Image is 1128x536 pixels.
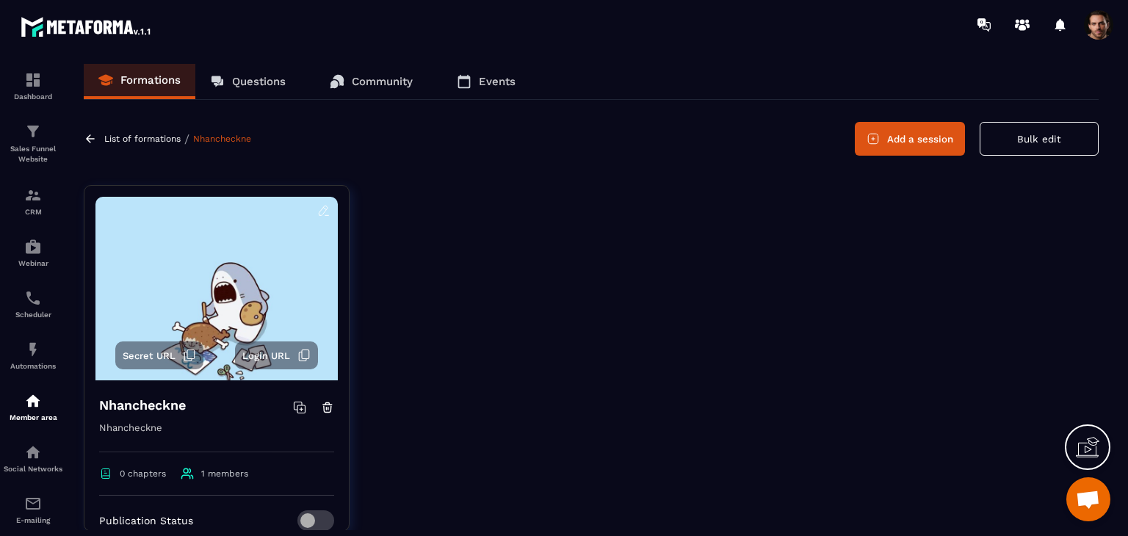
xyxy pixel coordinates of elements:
a: Questions [195,64,300,99]
span: Secret URL [123,350,176,361]
img: email [24,495,42,513]
p: Webinar [4,259,62,267]
button: Bulk edit [980,122,1099,156]
img: scheduler [24,289,42,307]
p: Events [479,75,516,88]
img: logo [21,13,153,40]
p: Community [352,75,413,88]
span: 1 members [201,468,248,479]
p: Nhancheckne [99,419,334,452]
h4: Nhancheckne [99,395,186,416]
p: Dashboard [4,93,62,101]
div: Mở cuộc trò chuyện [1066,477,1110,521]
a: Nhancheckne [193,134,251,144]
p: Sales Funnel Website [4,144,62,164]
a: automationsautomationsMember area [4,381,62,432]
p: CRM [4,208,62,216]
a: automationsautomationsAutomations [4,330,62,381]
a: automationsautomationsWebinar [4,227,62,278]
a: formationformationCRM [4,175,62,227]
p: E-mailing [4,516,62,524]
img: formation [24,123,42,140]
img: background [95,197,338,380]
p: Social Networks [4,465,62,473]
button: Login URL [235,341,318,369]
p: Publication Status [99,515,193,526]
img: automations [24,392,42,410]
a: formationformationSales Funnel Website [4,112,62,175]
a: schedulerschedulerScheduler [4,278,62,330]
span: / [184,132,189,146]
p: Scheduler [4,311,62,319]
a: social-networksocial-networkSocial Networks [4,432,62,484]
p: Member area [4,413,62,421]
p: Questions [232,75,286,88]
button: Secret URL [115,341,203,369]
a: Community [315,64,427,99]
span: 0 chapters [120,468,166,479]
img: automations [24,238,42,256]
a: Events [442,64,530,99]
a: emailemailE-mailing [4,484,62,535]
img: automations [24,341,42,358]
button: Add a session [855,122,965,156]
img: formation [24,71,42,89]
img: social-network [24,443,42,461]
p: Formations [120,73,181,87]
a: List of formations [104,134,181,144]
img: formation [24,186,42,204]
a: Formations [84,64,195,99]
p: Automations [4,362,62,370]
span: Login URL [242,350,290,361]
a: formationformationDashboard [4,60,62,112]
